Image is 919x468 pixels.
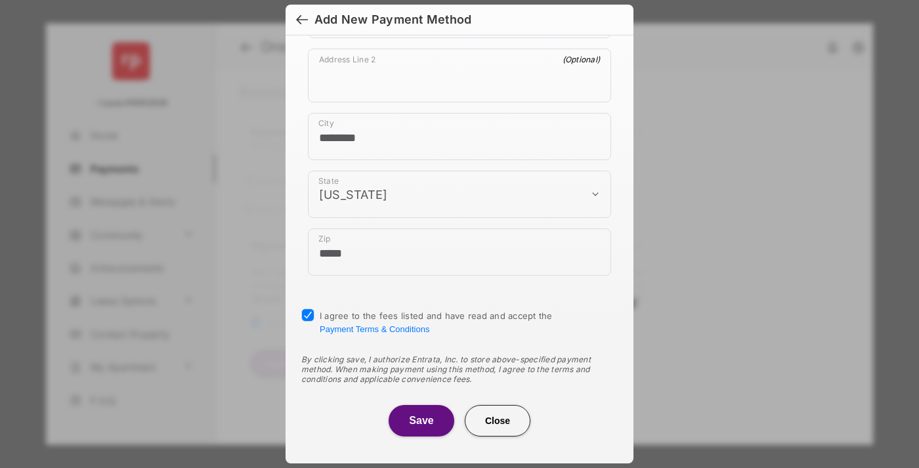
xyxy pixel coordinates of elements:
div: By clicking save, I authorize Entrata, Inc. to store above-specified payment method. When making ... [301,354,618,384]
button: Save [389,405,454,436]
div: payment_method_screening[postal_addresses][postalCode] [308,228,611,276]
div: payment_method_screening[postal_addresses][addressLine2] [308,49,611,102]
button: Close [465,405,530,436]
div: payment_method_screening[postal_addresses][locality] [308,113,611,160]
div: Add New Payment Method [314,12,471,27]
button: I agree to the fees listed and have read and accept the [320,324,429,334]
div: payment_method_screening[postal_addresses][administrativeArea] [308,171,611,218]
span: I agree to the fees listed and have read and accept the [320,310,553,334]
